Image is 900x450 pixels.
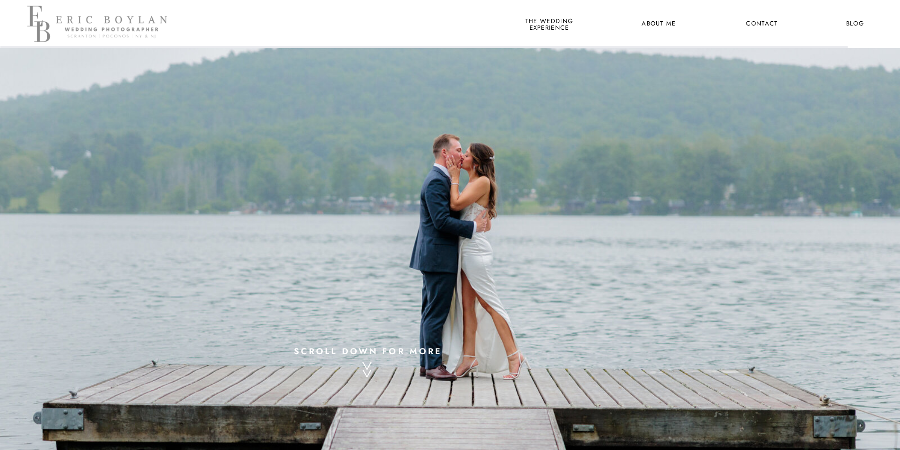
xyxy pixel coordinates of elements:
[523,18,575,30] a: the wedding experience
[286,344,450,357] a: scroll down for more
[838,18,873,30] a: Blog
[636,18,682,30] a: About Me
[745,18,780,30] a: Contact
